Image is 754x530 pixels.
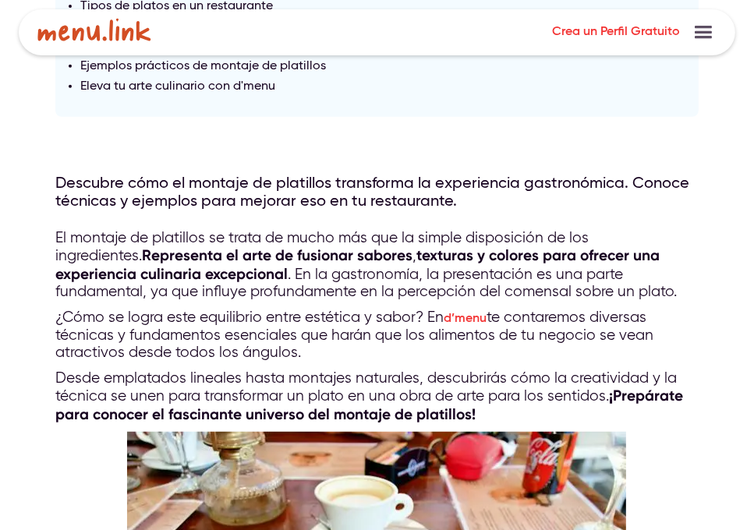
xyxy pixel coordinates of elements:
a: Eleva tu arte culinario con d'menu [80,80,275,93]
p: ¿Cómo se logra este equilibrio entre estética y sabor? En te contaremos diversas técnicas y funda... [55,309,699,362]
p: Desde emplatados lineales hasta montajes naturales, descubrirás cómo la creatividad y la técnica ... [55,370,699,424]
a: Ejemplos prácticos de montaje de platillos [80,60,326,72]
strong: texturas y colores para ofrecer una experiencia culinaria excepcional [55,246,660,282]
a: Crea un Perfil Gratuito [552,23,680,43]
p: Descubre cómo el montaje de platillos transforma la experiencia gastronómica. Conoce técnicas y e... [55,175,699,210]
strong: ¡Prepárate para conocer el fascinante universo del montaje de platillos! [55,387,683,422]
a: d’menu [444,313,487,325]
p: El montaje de platillos se trata de mucho más que la simple disposición de los ingredientes. , . ... [55,230,699,302]
div: menu [680,9,726,55]
strong: Representa el arte de fusionar sabores [142,246,412,264]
